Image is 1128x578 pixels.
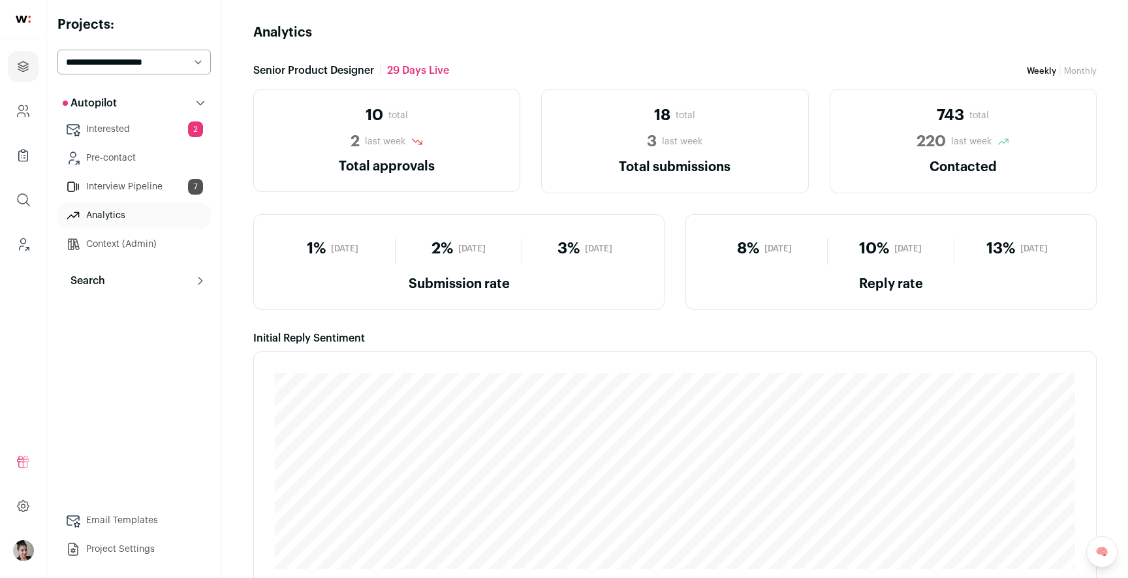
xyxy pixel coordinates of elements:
[859,238,889,259] span: 10%
[557,238,580,259] span: 3%
[894,244,922,254] span: [DATE]
[8,51,39,82] a: Projects
[57,231,211,257] a: Context (Admin)
[63,95,117,111] p: Autopilot
[969,109,989,122] span: total
[331,244,358,254] span: [DATE]
[366,105,383,126] span: 10
[846,157,1080,177] h2: Contacted
[387,63,449,78] span: 29 days Live
[702,275,1080,293] h2: Reply rate
[654,105,670,126] span: 18
[1027,67,1056,75] span: Weekly
[458,244,486,254] span: [DATE]
[270,157,504,176] h2: Total approvals
[737,238,759,259] span: 8%
[57,536,211,562] a: Project Settings
[307,238,326,259] span: 1%
[57,202,211,229] a: Analytics
[951,135,992,148] span: last week
[57,16,211,34] h2: Projects:
[1064,67,1097,75] a: Monthly
[1020,244,1048,254] span: [DATE]
[557,157,792,177] h2: Total submissions
[365,135,405,148] span: last week
[188,121,203,137] span: 2
[937,105,964,126] span: 743
[1086,536,1118,568] a: 🧠
[431,238,453,259] span: 2%
[16,16,31,23] img: wellfound-shorthand-0d5821cbd27db2630d0214b213865d53afaa358527fdda9d0ea32b1df1b89c2c.svg
[253,24,312,42] h1: Analytics
[63,273,105,289] p: Search
[388,109,408,122] span: total
[351,131,360,152] span: 2
[57,116,211,142] a: Interested2
[662,135,702,148] span: last week
[270,275,648,293] h2: Submission rate
[8,229,39,260] a: Leads (Backoffice)
[188,179,203,195] span: 7
[764,244,792,254] span: [DATE]
[986,238,1015,259] span: 13%
[13,540,34,561] img: 8072482-medium_jpg
[57,174,211,200] a: Interview Pipeline7
[57,90,211,116] button: Autopilot
[57,507,211,534] a: Email Templates
[13,540,34,561] button: Open dropdown
[379,63,382,78] span: |
[676,109,695,122] span: total
[647,131,657,152] span: 3
[253,330,1097,346] div: Initial Reply Sentiment
[916,131,946,152] span: 220
[253,63,374,78] span: Senior Product Designer
[585,244,612,254] span: [DATE]
[1059,65,1061,76] span: |
[57,145,211,171] a: Pre-contact
[57,268,211,294] button: Search
[8,95,39,127] a: Company and ATS Settings
[8,140,39,171] a: Company Lists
